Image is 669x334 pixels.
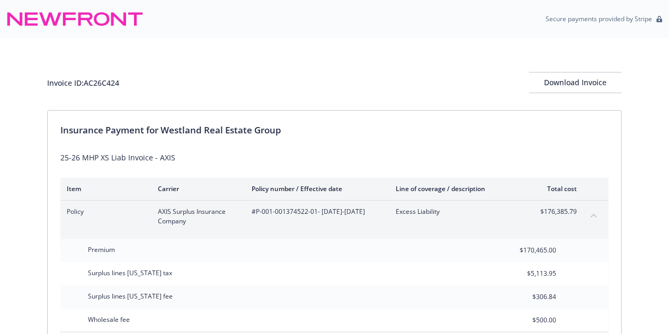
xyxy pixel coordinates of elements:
[585,207,602,224] button: collapse content
[396,207,520,216] span: Excess Liability
[158,207,235,226] span: AXIS Surplus Insurance Company
[537,184,577,193] div: Total cost
[494,242,563,258] input: 0.00
[60,123,609,137] div: Insurance Payment for Westland Real Estate Group
[494,289,563,305] input: 0.00
[494,312,563,328] input: 0.00
[88,245,115,254] span: Premium
[88,268,172,277] span: Surplus lines [US_STATE] tax
[396,184,520,193] div: Line of coverage / description
[158,184,235,193] div: Carrier
[529,72,622,93] button: Download Invoice
[60,152,609,163] div: 25-26 MHP XS Liab Invoice - AXIS
[546,14,652,23] p: Secure payments provided by Stripe
[47,77,119,88] div: Invoice ID: AC26C424
[88,315,130,324] span: Wholesale fee
[60,201,609,232] div: PolicyAXIS Surplus Insurance Company#P-001-001374522-01- [DATE]-[DATE]Excess Liability$176,385.79...
[88,292,173,301] span: Surplus lines [US_STATE] fee
[537,207,577,216] span: $176,385.79
[67,184,141,193] div: Item
[252,184,379,193] div: Policy number / Effective date
[252,207,379,216] span: #P-001-001374522-01 - [DATE]-[DATE]
[67,207,141,216] span: Policy
[494,266,563,282] input: 0.00
[529,73,622,93] div: Download Invoice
